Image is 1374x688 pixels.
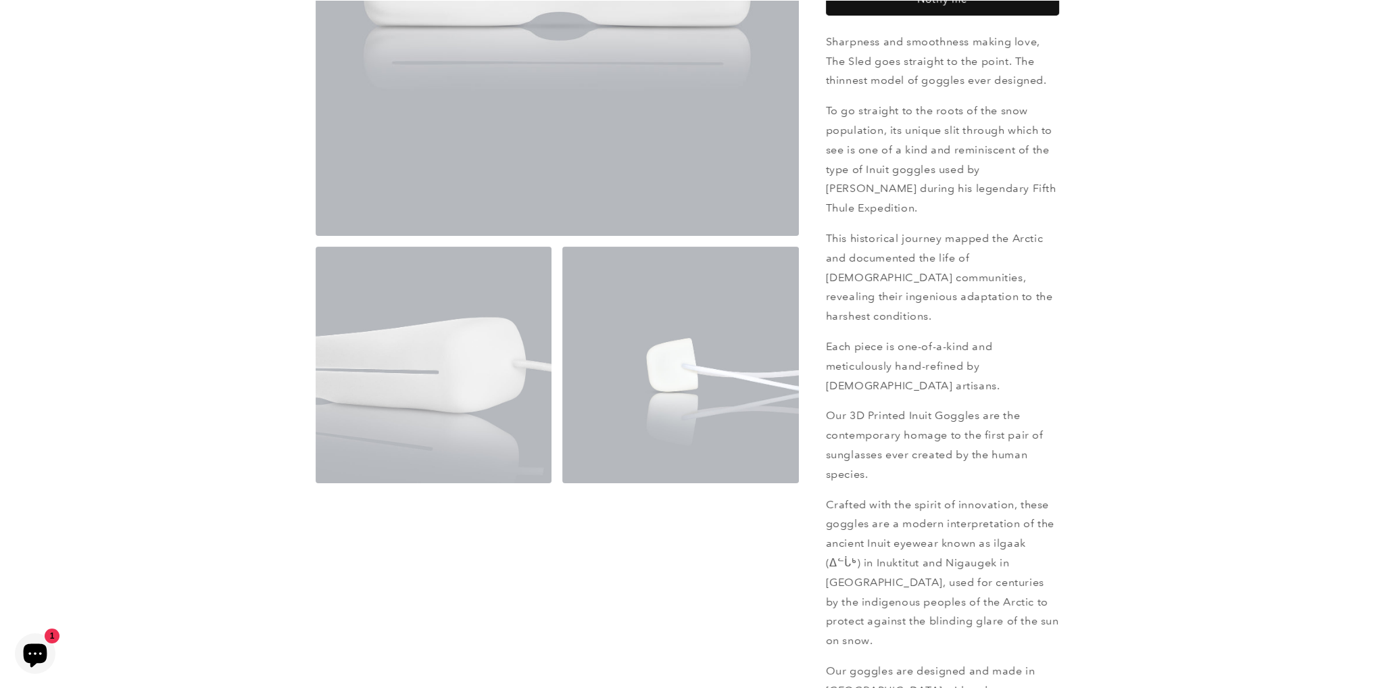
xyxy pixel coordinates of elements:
[826,32,1059,91] p: Sharpness and smoothness making love, The Sled goes straight to the point. The thinnest model of ...
[826,101,1059,218] p: To go straight to the roots of the snow population, its unique slit through which to see is one o...
[826,495,1059,651] p: Crafted with the spirit of innovation, these goggles are a modern interpretation of the ancient I...
[11,633,59,677] inbox-online-store-chat: Shopify online store chat
[826,337,1059,395] p: Each piece is one-of-a-kind and meticulously hand-refined by [DEMOGRAPHIC_DATA] artisans.
[826,229,1059,326] p: This historical journey mapped the Arctic and documented the life of [DEMOGRAPHIC_DATA] communiti...
[826,406,1059,484] p: Our 3D Printed Inuit Goggles are the contemporary homage to the first pair of sunglasses ever cre...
